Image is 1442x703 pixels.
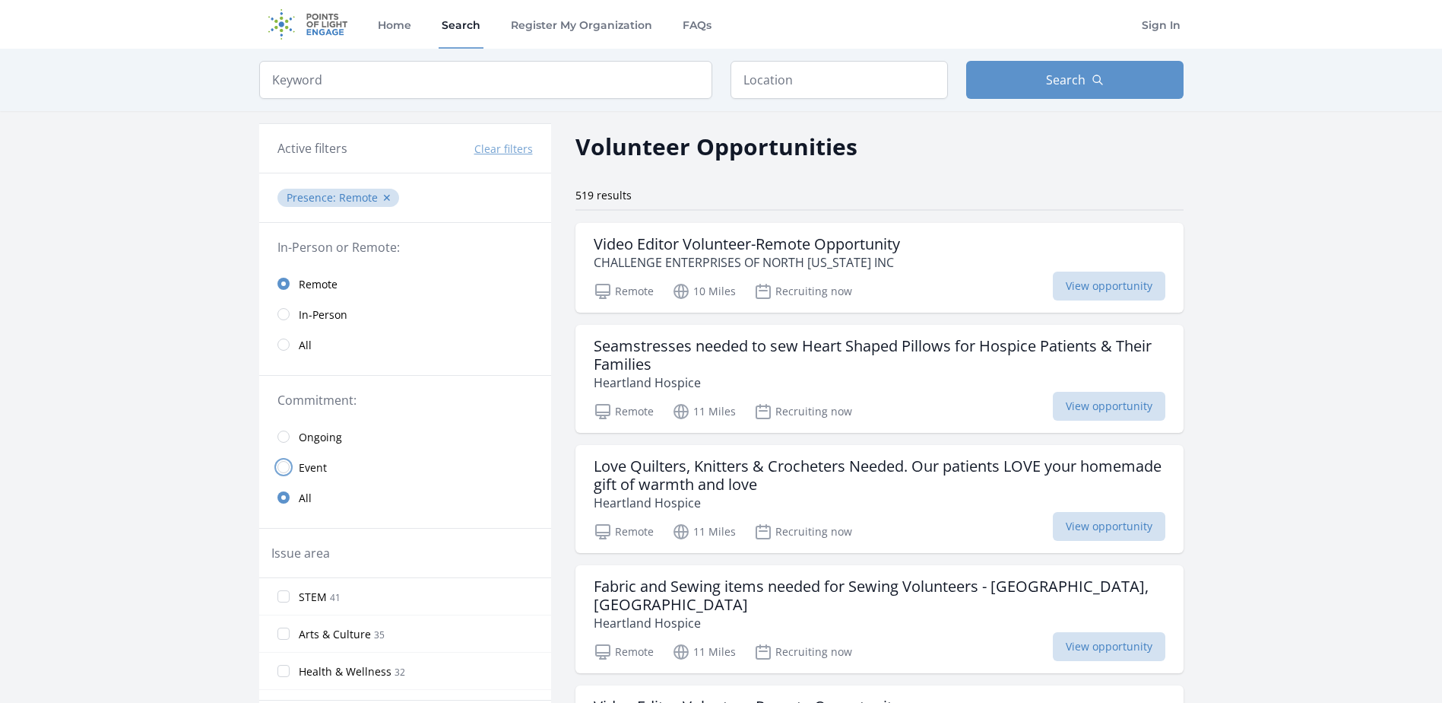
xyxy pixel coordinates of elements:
[594,614,1165,632] p: Heartland Hospice
[259,61,712,99] input: Keyword
[731,61,948,99] input: Location
[299,338,312,353] span: All
[1046,71,1085,89] span: Search
[754,523,852,541] p: Recruiting now
[1053,632,1165,661] span: View opportunity
[672,282,736,301] p: 10 Miles
[299,491,312,506] span: All
[395,666,405,679] span: 32
[277,665,290,677] input: Health & Wellness 32
[287,190,339,205] span: Presence :
[299,307,347,323] span: In-Person
[374,628,385,641] span: 35
[277,139,347,157] h3: Active filters
[277,391,533,409] legend: Commitment:
[259,452,551,482] a: Event
[575,188,632,202] span: 519 results
[594,337,1165,374] h3: Seamstresses needed to sew Heart Shaped Pillows for Hospice Patients & Their Families
[259,269,551,299] a: Remote
[259,482,551,513] a: All
[594,523,654,541] p: Remote
[474,142,533,157] button: Clear filters
[1053,272,1165,301] span: View opportunity
[299,590,327,605] span: STEM
[299,430,342,445] span: Ongoing
[594,282,654,301] p: Remote
[575,129,857,164] h2: Volunteer Opportunities
[299,664,391,679] span: Health & Wellness
[594,457,1165,494] h3: Love Quilters, Knitters & Crocheters Needed. Our patients LOVE your homemade gift of warmth and love
[277,628,290,640] input: Arts & Culture 35
[271,544,330,562] legend: Issue area
[594,235,900,253] h3: Video Editor Volunteer-Remote Opportunity
[299,627,371,642] span: Arts & Culture
[1053,392,1165,421] span: View opportunity
[382,190,391,205] button: ✕
[299,460,327,476] span: Event
[277,590,290,603] input: STEM 41
[594,643,654,661] p: Remote
[575,445,1184,553] a: Love Quilters, Knitters & Crocheters Needed. Our patients LOVE your homemade gift of warmth and l...
[594,577,1165,614] h3: Fabric and Sewing items needed for Sewing Volunteers - [GEOGRAPHIC_DATA], [GEOGRAPHIC_DATA]
[594,494,1165,512] p: Heartland Hospice
[594,253,900,272] p: CHALLENGE ENTERPRISES OF NORTH [US_STATE] INC
[339,190,378,205] span: Remote
[330,591,341,604] span: 41
[594,402,654,421] p: Remote
[594,374,1165,392] p: Heartland Hospice
[575,325,1184,433] a: Seamstresses needed to sew Heart Shaped Pillows for Hospice Patients & Their Families Heartland H...
[672,402,736,421] p: 11 Miles
[754,402,852,421] p: Recruiting now
[754,282,852,301] p: Recruiting now
[575,565,1184,673] a: Fabric and Sewing items needed for Sewing Volunteers - [GEOGRAPHIC_DATA], [GEOGRAPHIC_DATA] Heart...
[966,61,1184,99] button: Search
[277,238,533,256] legend: In-Person or Remote:
[1053,512,1165,541] span: View opportunity
[299,277,338,292] span: Remote
[754,643,852,661] p: Recruiting now
[672,643,736,661] p: 11 Miles
[672,523,736,541] p: 11 Miles
[259,421,551,452] a: Ongoing
[575,223,1184,313] a: Video Editor Volunteer-Remote Opportunity CHALLENGE ENTERPRISES OF NORTH [US_STATE] INC Remote 10...
[259,299,551,329] a: In-Person
[259,329,551,360] a: All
